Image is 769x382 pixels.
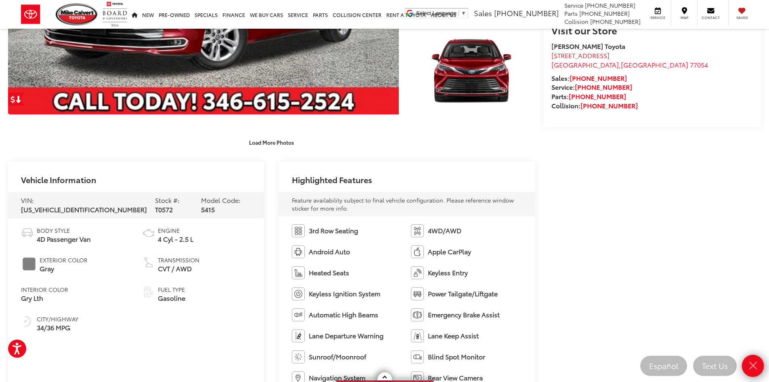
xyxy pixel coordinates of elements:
[155,195,180,205] span: Stock #:
[40,264,88,273] span: Gray
[428,268,468,277] span: Keyless Entry
[675,15,693,20] span: Map
[428,331,479,340] span: Lane Keep Assist
[21,175,96,184] h2: Vehicle Information
[411,329,424,342] img: Lane Keep Assist
[428,226,461,235] span: 4WD/AWD
[428,247,471,256] span: Apple CarPlay
[40,256,88,264] span: Exterior Color
[551,51,610,60] span: [STREET_ADDRESS]
[649,15,667,20] span: Service
[21,205,147,214] span: [US_VEHICLE_IDENTIFICATION_NUMBER]
[551,60,619,69] span: [GEOGRAPHIC_DATA]
[158,234,193,244] span: 4 Cyl - 2.5 L
[461,10,466,16] span: ▼
[690,60,708,69] span: 77054
[37,234,91,244] span: 4D Passenger Van
[494,8,559,18] span: [PHONE_NUMBER]
[37,226,91,234] span: Body Style
[201,205,215,214] span: 5415
[742,355,764,377] a: Close
[579,9,630,17] span: [PHONE_NUMBER]
[564,1,583,9] span: Service
[21,195,34,205] span: VIN:
[411,266,424,279] img: Keyless Entry
[292,224,305,237] img: 3rd Row Seating
[292,245,305,258] img: Android Auto
[551,60,708,69] span: ,
[309,247,350,256] span: Android Auto
[567,61,769,352] iframe: Chat window
[201,195,241,205] span: Model Code:
[411,308,424,321] img: Emergency Brake Assist
[564,9,578,17] span: Parts
[292,266,305,279] img: Heated Seats
[309,331,383,340] span: Lane Departure Warning
[551,41,625,51] strong: [PERSON_NAME] Toyota
[551,73,627,82] strong: Sales:
[292,308,305,321] img: Automatic High Beams
[21,315,34,328] img: Fuel Economy
[702,15,720,20] span: Contact
[21,285,68,293] span: Interior Color
[585,1,635,9] span: [PHONE_NUMBER]
[564,17,589,25] span: Collision
[292,350,305,363] img: Sunroof/Moonroof
[551,82,632,91] strong: Service:
[21,293,68,303] span: Gry Lth
[621,60,688,69] span: [GEOGRAPHIC_DATA]
[309,289,380,298] span: Keyless Ignition System
[406,18,536,116] img: 2025 Toyota Sienna Limited 7 Passenger
[428,352,485,361] span: Blind Spot Monitor
[309,226,358,235] span: 3rd Row Seating
[428,310,500,319] span: Emergency Brake Assist
[158,285,185,293] span: Fuel Type
[551,101,638,110] strong: Collision:
[309,268,349,277] span: Heated Seats
[474,8,492,18] span: Sales
[551,91,626,101] strong: Parts:
[411,224,424,237] img: 4WD/AWD
[37,315,78,323] span: City/Highway
[292,196,514,212] span: Feature availability subject to final vehicle configuration. Please reference window sticker for ...
[733,15,751,20] span: Saved
[292,175,372,184] h2: Highlighted Features
[551,51,708,69] a: [STREET_ADDRESS] [GEOGRAPHIC_DATA],[GEOGRAPHIC_DATA] 77054
[158,256,199,264] span: Transmission
[428,289,498,298] span: Power Tailgate/Liftgate
[408,19,535,115] a: Expand Photo 3
[243,135,300,149] button: Load More Photos
[23,257,36,270] span: #808080
[158,264,199,273] span: CVT / AWD
[590,17,641,25] span: [PHONE_NUMBER]
[309,310,378,319] span: Automatic High Beams
[158,226,193,234] span: Engine
[292,287,305,300] img: Keyless Ignition System
[158,293,185,303] span: Gasoline
[8,93,24,106] a: Get Price Drop Alert
[411,350,424,363] img: Blind Spot Monitor
[155,205,173,214] span: T0572
[292,329,305,342] img: Lane Departure Warning
[56,3,98,25] img: Mike Calvert Toyota
[411,245,424,258] img: Apple CarPlay
[37,323,78,332] span: 34/36 MPG
[309,352,366,361] span: Sunroof/Moonroof
[411,287,424,300] img: Power Tailgate/Liftgate
[551,25,753,35] h2: Visit our Store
